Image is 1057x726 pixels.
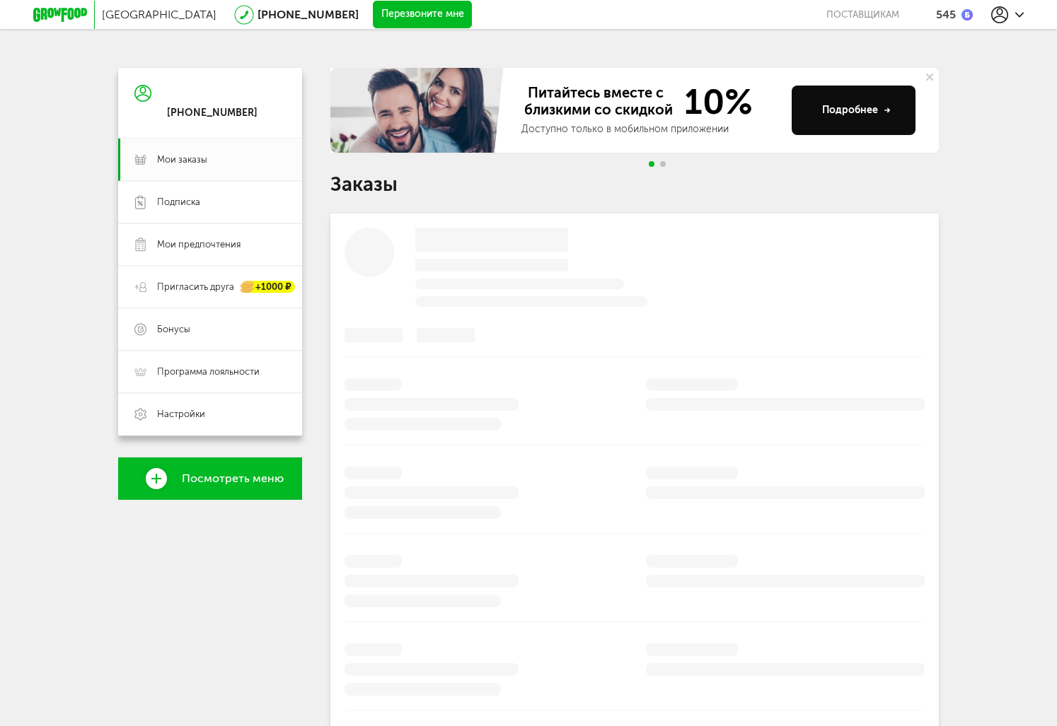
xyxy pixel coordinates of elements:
[660,161,666,167] span: Go to slide 2
[649,161,654,167] span: Go to slide 1
[521,122,780,136] div: Доступно только в мобильном приложении
[118,351,302,393] a: Программа лояльности
[118,308,302,351] a: Бонусы
[521,84,676,119] span: Питайтесь вместе с близкими со скидкой
[792,86,916,135] button: Подробнее
[118,139,302,181] a: Мои заказы
[936,8,956,21] div: 545
[118,266,302,308] a: Пригласить друга +1000 ₽
[676,84,753,119] span: 10%
[961,9,973,21] img: bonus_b.cdccf46.png
[182,472,284,485] span: Посмотреть меню
[822,103,891,117] div: Подробнее
[102,8,216,21] span: [GEOGRAPHIC_DATA]
[118,181,302,223] a: Подписка
[157,408,205,421] span: Настройки
[118,223,302,266] a: Мои предпочтения
[157,365,260,378] span: Программа лояльности
[157,238,241,251] span: Мои предпочтения
[118,393,302,435] a: Настройки
[157,323,190,336] span: Бонусы
[330,175,939,194] h1: Заказы
[167,107,258,119] div: [PHONE_NUMBER]
[157,196,200,209] span: Подписка
[157,153,207,166] span: Мои заказы
[330,68,507,153] img: family-banner.579af9d.jpg
[118,457,302,500] a: Посмотреть меню
[373,1,472,29] button: Перезвоните мне
[258,8,359,21] a: [PHONE_NUMBER]
[157,281,234,293] span: Пригласить друга
[241,281,295,293] div: +1000 ₽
